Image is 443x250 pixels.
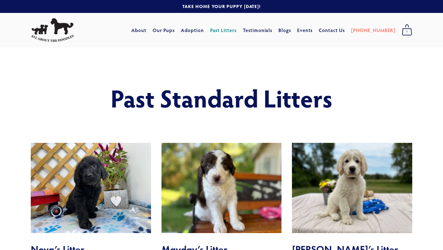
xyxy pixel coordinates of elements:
a: Blogs [278,25,291,36]
a: Adoption [181,25,204,36]
a: 0 items in cart [399,22,415,38]
a: Contact Us [319,25,345,36]
a: About [131,25,146,36]
a: Testimonials [243,25,273,36]
h1: Past Standard Litters [63,84,380,111]
a: Our Pups [153,25,175,36]
a: Past Litters [210,27,237,33]
img: All About The Doodles [31,18,74,42]
span: 0 [402,28,412,36]
a: [PHONE_NUMBER] [351,25,396,36]
a: Events [297,25,313,36]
